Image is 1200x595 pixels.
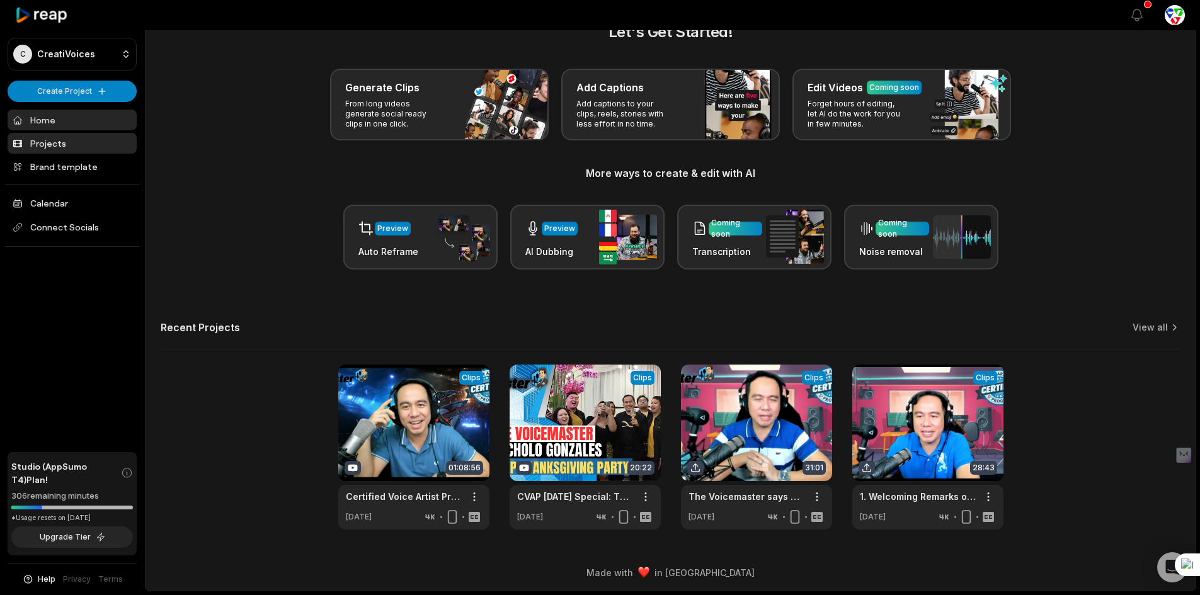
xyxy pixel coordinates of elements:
a: The Voicemaster says Goodbye to CVAP [689,490,804,503]
div: Coming soon [869,82,919,93]
img: ai_dubbing.png [599,210,657,264]
a: Privacy [63,574,91,585]
p: Forget hours of editing, let AI do the work for you in few minutes. [808,99,905,129]
a: Brand template [8,156,137,177]
div: C [13,45,32,64]
h2: Let's Get Started! [161,21,1180,43]
h3: Generate Clips [345,80,420,95]
div: Open Intercom Messenger [1157,552,1187,582]
h3: AI Dubbing [525,245,578,258]
button: Upgrade Tier [11,526,133,548]
h3: Noise removal [859,245,929,258]
h3: More ways to create & edit with AI [161,166,1180,181]
div: Coming soon [878,217,927,240]
img: noise_removal.png [933,215,991,259]
div: *Usage resets on [DATE] [11,513,133,523]
img: transcription.png [766,210,824,264]
h3: Auto Reframe [358,245,418,258]
h2: Recent Projects [161,321,240,334]
span: Studio (AppSumo T4) Plan! [11,460,121,486]
a: Terms [98,574,123,585]
a: Certified Voice Artist Program Batch 8 [346,490,462,503]
p: Add captions to your clips, reels, stories with less effort in no time. [576,99,674,129]
h3: Transcription [692,245,762,258]
div: Made with in [GEOGRAPHIC_DATA] [157,566,1184,579]
img: heart emoji [638,567,649,578]
div: 306 remaining minutes [11,490,133,502]
img: auto_reframe.png [432,213,490,262]
span: Connect Socials [8,216,137,239]
a: CVAP [DATE] Special: The VoiceMaster Shares Untold Stories! [517,490,633,503]
p: From long videos generate social ready clips in one click. [345,99,443,129]
a: 1. Welcoming Remarks of the VoiceMaster for the Certified Voice Artist Program [860,490,976,503]
a: View all [1133,321,1168,334]
span: Help [38,574,55,585]
a: Home [8,110,137,130]
div: Coming soon [711,217,760,240]
div: Preview [544,223,575,234]
a: Projects [8,133,137,154]
h3: Edit Videos [808,80,863,95]
a: Calendar [8,193,137,213]
button: Help [22,574,55,585]
p: CreatiVoices [37,48,95,60]
h3: Add Captions [576,80,644,95]
button: Create Project [8,81,137,102]
div: Preview [377,223,408,234]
